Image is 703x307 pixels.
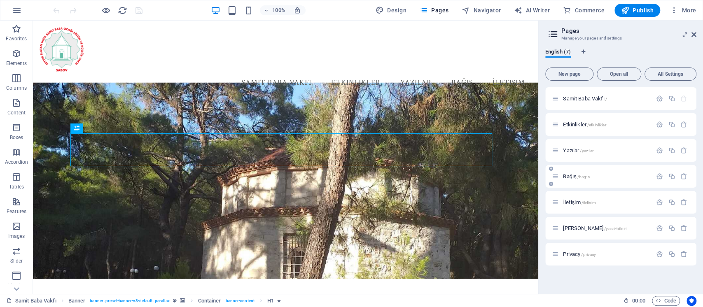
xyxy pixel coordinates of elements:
div: Duplicate [668,121,675,128]
button: Commerce [560,4,608,17]
div: Settings [656,251,663,258]
i: On resize automatically adjust zoom level to fit chosen device. [294,7,301,14]
div: Duplicate [668,147,675,154]
div: Remove [680,147,687,154]
span: /iletisim [581,200,596,205]
span: Click to select. Double-click to edit [198,296,221,306]
span: /yaz-lar [580,149,593,153]
button: Code [652,296,680,306]
span: Code [656,296,676,306]
button: reload [117,5,127,15]
span: . banner-content [224,296,254,306]
button: Click here to leave preview mode and continue editing [101,5,111,15]
i: Element contains an animation [277,298,281,303]
div: Remove [680,121,687,128]
h6: Session time [624,296,645,306]
div: Duplicate [668,199,675,206]
span: Click to select. Double-click to edit [68,296,86,306]
h3: Manage your pages and settings [561,35,680,42]
span: Click to open page [563,173,589,179]
span: All Settings [648,72,693,77]
div: Remove [680,251,687,258]
span: : [638,298,639,304]
p: Features [7,208,26,215]
span: Click to open page [563,121,606,128]
button: Usercentrics [687,296,696,306]
i: This element contains a background [180,298,185,303]
div: Etkinlikler/etkinlikler [561,122,652,127]
div: The startpage cannot be deleted [680,95,687,102]
button: Open all [597,67,641,81]
p: Columns [6,85,27,91]
span: / [605,97,607,101]
span: /etkinlikler [587,123,606,127]
span: Click to open page [563,95,607,102]
button: Publish [614,4,660,17]
button: Design [372,4,410,17]
span: Open all [600,72,638,77]
span: Click to select. Double-click to edit [267,296,274,306]
div: Settings [656,147,663,154]
span: Click to open page [563,147,593,153]
button: AI Writer [511,4,553,17]
div: Samit Baba Vakfı/ [561,96,652,101]
h6: 100% [272,5,285,15]
h2: Pages [561,27,696,35]
div: Remove [680,225,687,232]
nav: breadcrumb [68,296,281,306]
div: Settings [656,121,663,128]
button: All Settings [645,67,696,81]
div: Yazılar/yaz-lar [561,148,652,153]
div: Settings [656,173,663,180]
button: More [667,4,699,17]
div: İletişim/iletisim [561,200,652,205]
p: Slider [10,258,23,264]
span: Click to open page [563,199,596,205]
div: Remove [680,199,687,206]
span: Click to open page [563,225,626,231]
span: Navigator [462,6,501,14]
span: Pages [420,6,448,14]
div: Duplicate [668,173,675,180]
span: Publish [621,6,654,14]
div: Language Tabs [545,49,696,64]
button: 100% [260,5,289,15]
p: Accordion [5,159,28,165]
span: . banner .preset-banner-v3-default .parallax [89,296,170,306]
div: Settings [656,225,663,232]
div: Duplicate [668,95,675,102]
p: Elements [6,60,27,67]
div: Bağış/bag-s [561,174,652,179]
span: /privacy [581,252,596,257]
p: Images [8,233,25,240]
div: [PERSON_NAME]/yasal-bildiri [561,226,652,231]
button: Navigator [458,4,504,17]
div: Settings [656,95,663,102]
i: Reload page [118,6,127,15]
div: Duplicate [668,225,675,232]
div: Settings [656,199,663,206]
span: Commerce [563,6,605,14]
span: More [670,6,696,14]
div: Duplicate [668,251,675,258]
i: This element is a customizable preset [173,298,177,303]
p: Content [7,109,26,116]
p: Boxes [10,134,23,141]
p: Favorites [6,35,27,42]
button: Pages [416,4,452,17]
a: Click to cancel selection. Double-click to open Pages [7,296,56,306]
span: Design [376,6,406,14]
div: Remove [680,173,687,180]
span: AI Writer [514,6,550,14]
span: /yasal-bildiri [604,226,626,231]
span: New page [549,72,590,77]
span: 00 00 [632,296,645,306]
span: Click to open page [563,251,596,257]
p: Header [8,282,25,289]
span: English (7) [545,47,571,58]
p: Tables [9,184,24,190]
span: /bag-s [577,174,590,179]
div: Privacy/privacy [561,251,652,257]
button: New page [545,67,593,81]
